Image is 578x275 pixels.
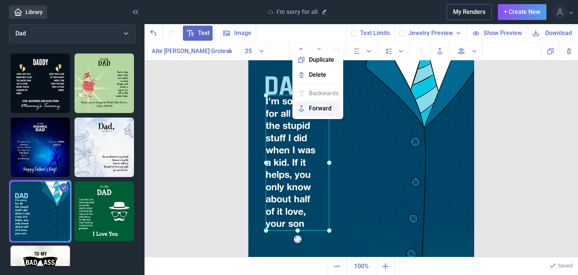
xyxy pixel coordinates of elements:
a: Library [9,5,47,19]
p: Saved [558,262,573,269]
button: Show Preview [467,24,526,42]
button: Download [526,24,578,42]
button: Jewelry Preview [408,29,462,38]
svg: > [297,104,306,113]
button: Bold [292,44,310,58]
span: Download [545,29,572,37]
img: You are forever in my heart [75,118,134,177]
button: Delete [295,67,340,82]
span: Text [198,29,210,38]
button: Text Limits [360,29,390,38]
button: Undo [144,24,163,42]
button: Actual size [346,257,376,275]
button: Delete [560,42,578,60]
button: Copy [541,42,560,60]
button: Zoom out [328,257,346,275]
button: Align to page [452,42,483,60]
img: I may just be a bump [11,53,70,113]
p: I'm sorry for all [277,8,318,16]
span: Dad [15,30,26,37]
span: 25 [245,47,252,55]
button: Redo [163,24,181,42]
span: Duplicate [309,55,334,64]
button: Underline [328,44,345,58]
img: I am who I am [75,182,134,241]
button: Image [214,24,256,42]
button: Backwards [412,42,431,60]
button: Zoom in [376,257,395,275]
span: Show Preview [484,29,522,37]
button: Duplicate [295,52,340,67]
button: + Create New [498,4,546,20]
button: 25 [241,45,271,58]
img: b005.jpg [248,32,474,258]
button: Forwards [431,42,449,60]
button: Alignment [348,43,377,60]
button: Spacing [380,43,409,60]
button: > Forward [295,101,340,116]
button: Backwards [295,86,340,101]
span: Alte [PERSON_NAME] Grotesk [152,47,232,55]
button: Italic [310,44,328,58]
span: Delete [309,70,326,79]
img: I'm sorry for all [11,182,70,241]
span: Image [234,29,251,38]
span: Backwards [309,89,339,98]
span: Forward [309,104,332,113]
button: Alte [PERSON_NAME] Grotesk [148,45,238,58]
button: Dad [9,24,135,43]
span: 100% [348,259,374,274]
button: Text [181,24,214,42]
img: To My Fishing Dad [11,118,70,177]
div: DAD [265,73,322,98]
span: Jewelry Preview [408,29,453,38]
img: To My Dad [75,53,134,113]
button: My Renders [447,4,492,20]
